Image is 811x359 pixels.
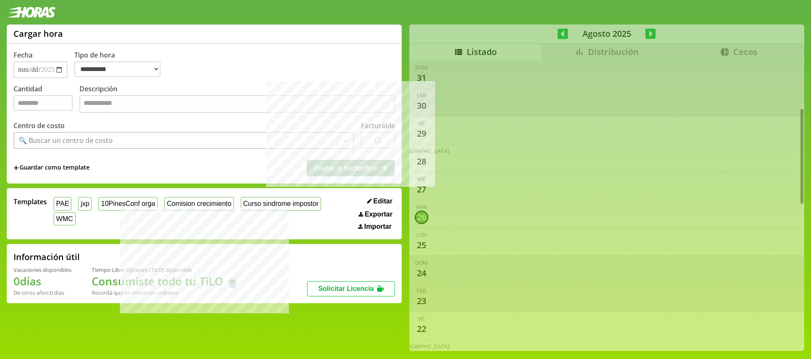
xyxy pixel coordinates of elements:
[7,7,56,18] img: logotipo
[14,28,63,39] h1: Cargar hora
[14,121,65,130] label: Centro de costo
[19,136,113,145] div: 🔍 Buscar un centro de costo
[14,274,71,289] h1: 0 días
[78,197,92,210] button: jxp
[14,163,19,173] span: +
[54,197,71,210] button: PAE
[14,289,71,296] div: De otros años: 0 días
[92,274,239,289] h1: Consumiste todo tu TiLO 🍵
[164,197,234,210] button: Comision crecimiento
[92,289,239,296] div: Recordá que se renuevan en
[14,266,71,274] div: Vacaciones disponibles
[98,197,158,210] button: 10PinesConf orga
[14,197,47,206] span: Templates
[79,95,395,113] textarea: Descripción
[14,50,33,60] label: Fecha
[365,197,395,206] button: Editar
[79,84,395,115] label: Descripción
[163,289,178,296] b: Enero
[373,197,392,205] span: Editar
[365,211,392,218] span: Exportar
[307,281,395,296] button: Solicitar Licencia
[74,50,167,78] label: Tipo de hora
[14,251,80,263] h2: Información útil
[92,266,239,274] div: Tiempo Libre Optativo (TiLO) disponible
[318,285,374,292] span: Solicitar Licencia
[364,223,392,230] span: Importar
[356,210,395,219] button: Exportar
[14,163,90,173] span: +Guardar como template
[54,212,76,225] button: WMC
[74,61,161,77] select: Tipo de hora
[14,95,73,111] input: Cantidad
[361,121,395,130] label: Facturable
[241,197,321,210] button: Curso sindrome impostor
[14,84,79,115] label: Cantidad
